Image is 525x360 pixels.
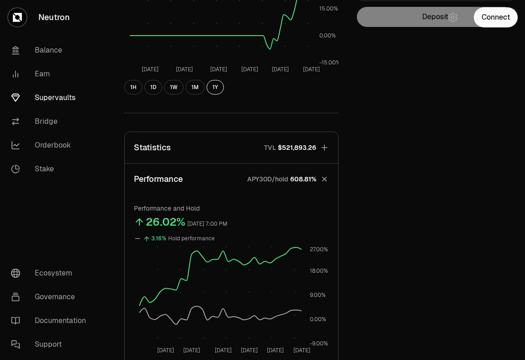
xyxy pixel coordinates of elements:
a: Ecosystem [4,261,99,285]
div: 3.16% [151,233,166,244]
button: 1D [144,80,162,95]
a: Stake [4,157,99,181]
tspan: [DATE] [176,66,193,73]
p: Performance and Hold [134,204,329,213]
tspan: 0.00% [319,32,336,39]
tspan: [DATE] [215,347,232,354]
tspan: 15.00% [319,5,338,12]
div: Hold performance [168,233,215,244]
button: 1W [164,80,184,95]
a: Supervaults [4,86,99,110]
button: StatisticsTVL$521,893.26 [125,132,338,163]
p: TVL [264,143,276,152]
tspan: [DATE] [293,347,310,354]
tspan: 27.00% [310,246,328,253]
tspan: 9.00% [310,291,326,299]
tspan: 0.00% [310,316,326,323]
tspan: -15.00% [319,59,340,66]
tspan: [DATE] [241,66,258,73]
span: 608.81% [290,175,316,184]
button: PerformanceAPY30D/hold608.81% [125,164,338,195]
button: Connect [474,7,518,27]
a: Earn [4,62,99,86]
button: 1M [186,80,205,95]
p: APY30D/hold [247,175,288,184]
a: Orderbook [4,133,99,157]
p: Statistics [134,141,171,154]
tspan: [DATE] [267,347,284,354]
tspan: [DATE] [183,347,200,354]
tspan: [DATE] [142,66,159,73]
tspan: [DATE] [241,347,258,354]
a: Governance [4,285,99,309]
tspan: [DATE] [272,66,289,73]
tspan: -9.00% [310,340,328,347]
a: Documentation [4,309,99,333]
tspan: [DATE] [303,66,320,73]
a: Bridge [4,110,99,133]
div: [DATE] 7:00 PM [187,219,228,229]
button: 1Y [207,80,224,95]
tspan: 18.00% [310,267,328,275]
a: Balance [4,38,99,62]
div: 26.02% [146,215,186,229]
tspan: [DATE] [157,347,174,354]
button: 1H [124,80,143,95]
span: $521,893.26 [278,143,316,152]
a: Support [4,333,99,356]
tspan: [DATE] [210,66,227,73]
p: Performance [134,173,183,185]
